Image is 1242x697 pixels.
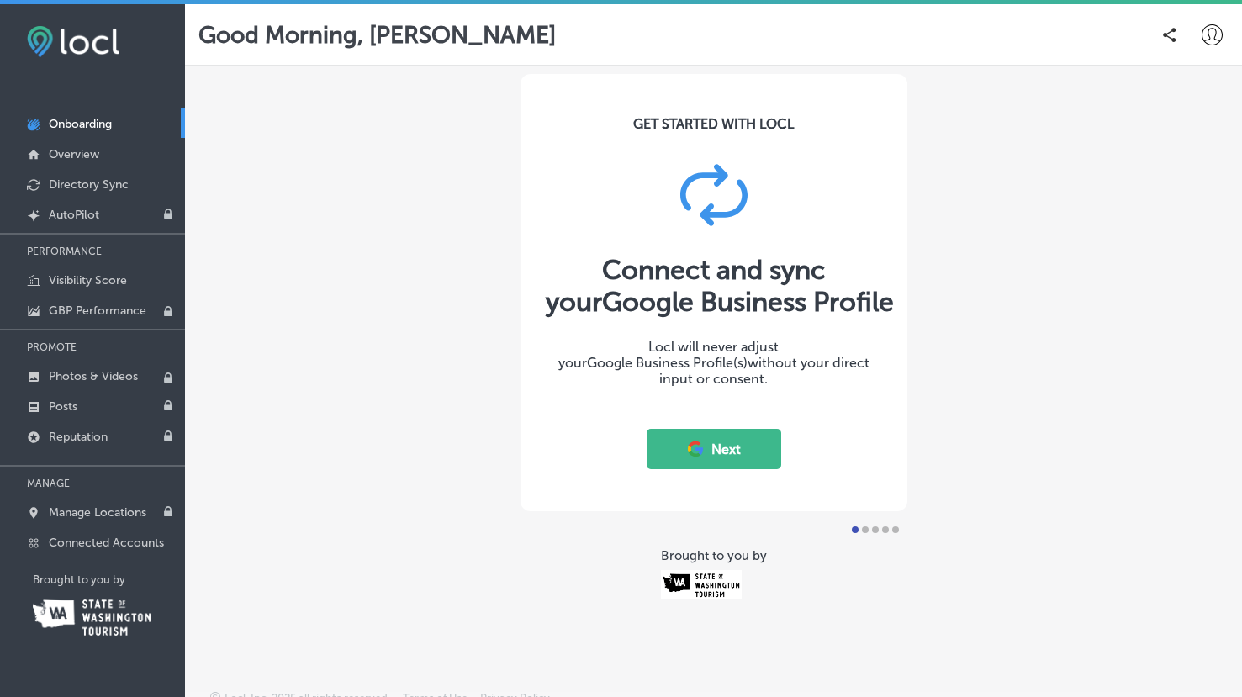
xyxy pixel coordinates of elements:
[33,599,151,636] img: Washington Tourism
[49,147,99,161] p: Overview
[661,570,743,599] img: Washington Tourism
[49,430,108,444] p: Reputation
[49,536,164,550] p: Connected Accounts
[546,254,882,318] div: Connect and sync your
[49,505,146,520] p: Manage Locations
[198,21,556,49] p: Good Morning, [PERSON_NAME]
[661,548,767,563] div: Brought to you by
[49,117,112,131] p: Onboarding
[49,177,129,192] p: Directory Sync
[49,399,77,414] p: Posts
[49,304,146,318] p: GBP Performance
[633,116,794,132] div: GET STARTED WITH LOCL
[33,573,185,586] p: Brought to you by
[546,339,882,387] div: Locl will never adjust your without your direct input or consent.
[49,208,99,222] p: AutoPilot
[49,369,138,383] p: Photos & Videos
[602,286,894,318] span: Google Business Profile
[647,429,781,469] button: Next
[587,355,748,371] span: Google Business Profile(s)
[27,26,119,57] img: fda3e92497d09a02dc62c9cd864e3231.png
[49,273,127,288] p: Visibility Score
